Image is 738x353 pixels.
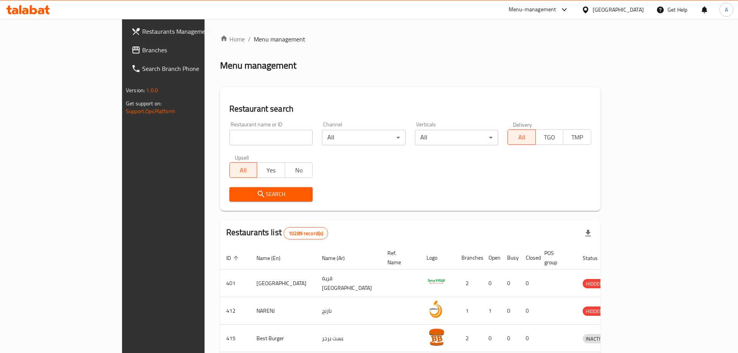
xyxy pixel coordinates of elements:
input: Search for restaurant name or ID.. [229,130,313,145]
span: TMP [566,132,588,143]
td: قرية [GEOGRAPHIC_DATA] [316,270,381,297]
th: Busy [501,246,520,270]
span: Name (Ar) [322,253,355,263]
td: بست برجر [316,325,381,352]
span: Branches [142,45,239,55]
span: All [233,165,255,176]
button: All [507,129,536,145]
li: / [248,34,251,44]
th: Branches [455,246,482,270]
span: No [288,165,310,176]
span: Yes [260,165,282,176]
span: Search Branch Phone [142,64,239,73]
img: NARENJ [427,300,446,319]
a: Branches [125,41,245,59]
button: TGO [535,129,564,145]
span: All [511,132,533,143]
span: HIDDEN [583,307,606,316]
td: 2 [455,270,482,297]
img: Spicy Village [427,272,446,291]
a: Support.OpsPlatform [126,106,175,116]
span: Menu management [254,34,305,44]
td: Best Burger [250,325,316,352]
span: Restaurants Management [142,27,239,36]
span: 10289 record(s) [284,230,328,237]
span: Ref. Name [387,248,411,267]
span: INACTIVE [583,334,609,343]
td: 0 [501,297,520,325]
h2: Restaurant search [229,103,591,115]
button: Search [229,187,313,201]
td: 1 [482,297,501,325]
h2: Menu management [220,59,296,72]
span: Status [583,253,608,263]
td: 0 [520,297,538,325]
td: 0 [520,270,538,297]
td: [GEOGRAPHIC_DATA] [250,270,316,297]
img: Best Burger [427,327,446,346]
div: All [415,130,499,145]
div: All [322,130,406,145]
a: Search Branch Phone [125,59,245,78]
div: [GEOGRAPHIC_DATA] [593,5,644,14]
span: 1.0.0 [146,85,158,95]
td: 0 [501,325,520,352]
button: No [285,162,313,178]
span: TGO [539,132,561,143]
span: ID [226,253,241,263]
th: Closed [520,246,538,270]
td: 0 [501,270,520,297]
span: Version: [126,85,145,95]
button: TMP [563,129,591,145]
div: HIDDEN [583,307,606,316]
span: Get support on: [126,98,162,108]
span: Name (En) [256,253,291,263]
div: Menu-management [509,5,556,14]
div: Total records count [284,227,328,239]
span: POS group [544,248,567,267]
label: Upsell [235,155,249,160]
span: A [725,5,728,14]
td: 0 [482,270,501,297]
td: نارنج [316,297,381,325]
h2: Restaurants list [226,227,329,239]
nav: breadcrumb [220,34,600,44]
td: 2 [455,325,482,352]
button: All [229,162,258,178]
th: Open [482,246,501,270]
td: 0 [482,325,501,352]
a: Restaurants Management [125,22,245,41]
th: Logo [420,246,455,270]
button: Yes [257,162,285,178]
div: Export file [579,224,597,243]
td: 0 [520,325,538,352]
label: Delivery [513,122,532,127]
span: Search [236,189,307,199]
span: HIDDEN [583,279,606,288]
td: NARENJ [250,297,316,325]
td: 1 [455,297,482,325]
